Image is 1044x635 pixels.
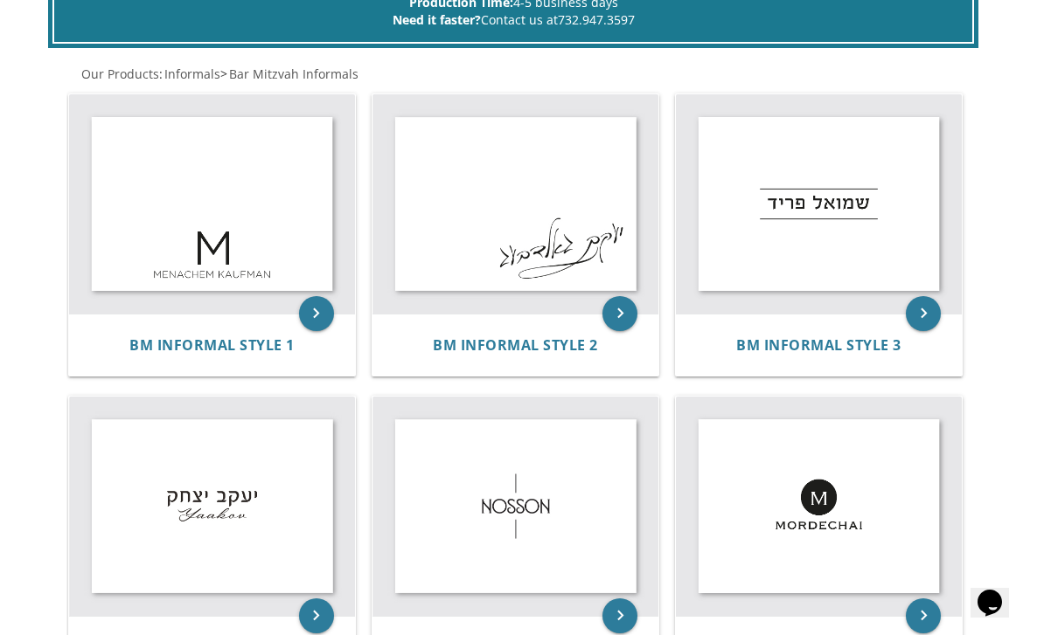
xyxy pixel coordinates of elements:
img: BM Informal Style 5 [372,397,658,615]
a: Informals [163,66,220,82]
img: BM Informal Style 1 [69,94,355,313]
a: BM Informal Style 2 [433,337,598,354]
iframe: chat widget [971,565,1027,618]
img: BM Informal Style 3 [676,94,962,313]
span: Informals [164,66,220,82]
a: BM Informal Style 3 [736,337,901,354]
div: : [66,66,978,83]
a: Our Products [80,66,159,82]
span: BM Informal Style 3 [736,335,901,355]
span: BM Informal Style 2 [433,335,598,355]
img: BM Informal Style 2 [372,94,658,313]
a: keyboard_arrow_right [906,296,941,331]
a: keyboard_arrow_right [602,296,637,331]
a: keyboard_arrow_right [299,598,334,633]
span: Bar Mitzvah Informals [229,66,358,82]
span: BM Informal Style 1 [129,335,295,355]
span: Need it faster? [393,11,481,28]
a: keyboard_arrow_right [299,296,334,331]
a: keyboard_arrow_right [602,598,637,633]
a: 732.947.3597 [558,11,635,28]
a: keyboard_arrow_right [906,598,941,633]
img: BM Informal Style 6 [676,397,962,615]
a: BM Informal Style 1 [129,337,295,354]
span: > [220,66,358,82]
a: Bar Mitzvah Informals [227,66,358,82]
img: BM Informal Style 4 [69,397,355,615]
